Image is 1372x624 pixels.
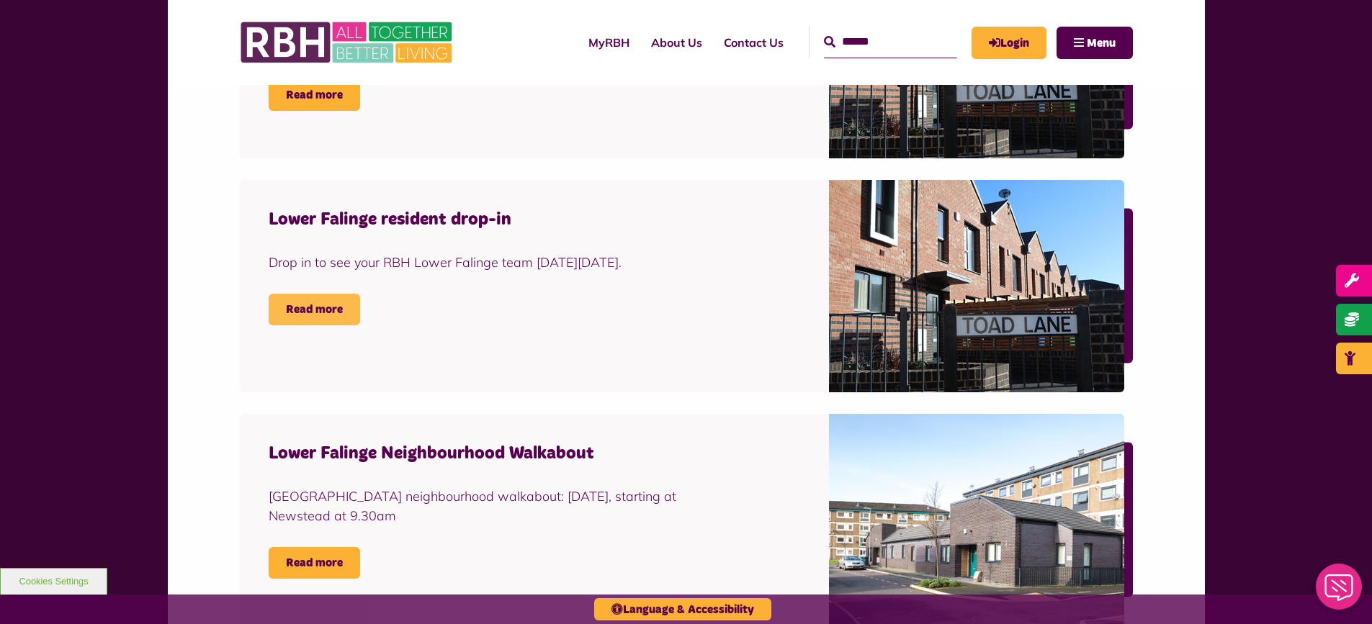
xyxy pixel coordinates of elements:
img: Lower Falinge [829,180,1124,392]
button: Language & Accessibility [594,598,771,620]
input: Search [824,27,957,58]
img: RBH [240,14,456,71]
button: Navigation [1057,27,1133,59]
a: MyRBH [972,27,1046,59]
span: Menu [1087,37,1116,49]
h4: Lower Falinge Neighbourhood Walkabout [269,443,714,465]
a: Read more Lower Falinge Neighbourhood Walkabout [269,547,360,579]
a: About Us [640,23,713,62]
div: Drop in to see your RBH Lower Falinge team [DATE][DATE]. [269,253,714,272]
a: Contact Us [713,23,794,62]
a: Read more Lower Falinge [269,79,360,111]
div: [GEOGRAPHIC_DATA] neighbourhood walkabout: [DATE], starting at Newstead at 9.30am [269,487,714,525]
iframe: Netcall Web Assistant for live chat [1307,559,1372,624]
h4: Lower Falinge resident drop-in [269,209,714,231]
a: Read more Lower Falinge resident drop-in [269,294,360,325]
a: MyRBH [578,23,640,62]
